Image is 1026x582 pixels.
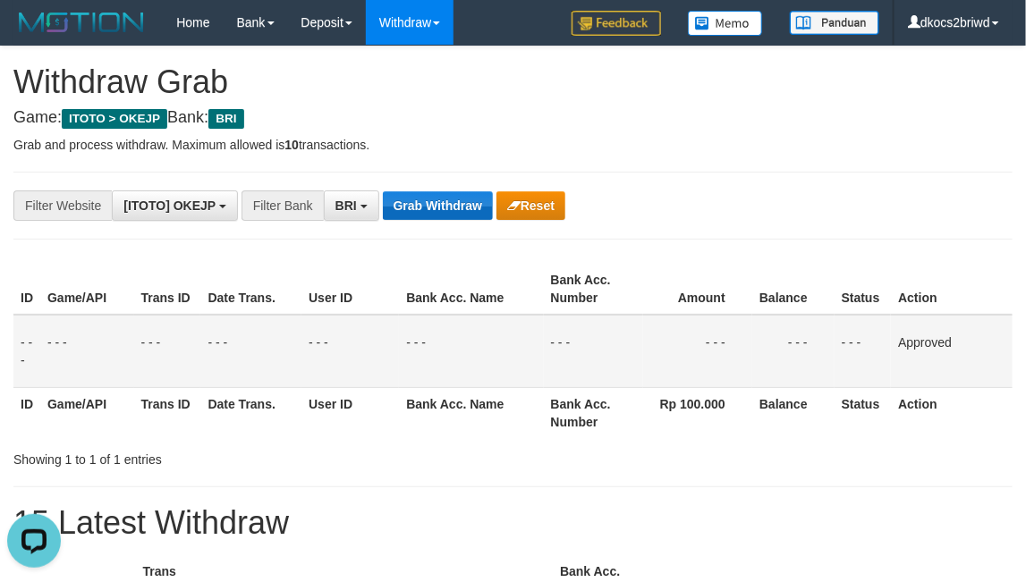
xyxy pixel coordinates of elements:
span: BRI [335,198,357,213]
h4: Game: Bank: [13,109,1013,127]
td: - - - [134,315,201,388]
td: - - - [544,315,643,388]
h1: 15 Latest Withdraw [13,505,1013,541]
th: Amount [643,264,752,315]
th: User ID [301,387,399,438]
strong: 10 [284,138,299,152]
td: - - - [40,315,134,388]
th: User ID [301,264,399,315]
th: Bank Acc. Number [544,264,643,315]
th: ID [13,387,40,438]
img: Feedback.jpg [572,11,661,36]
button: BRI [324,190,379,221]
span: ITOTO > OKEJP [62,109,167,129]
button: Reset [496,191,565,220]
img: MOTION_logo.png [13,9,149,36]
p: Grab and process withdraw. Maximum allowed is transactions. [13,136,1013,154]
th: Trans ID [134,387,201,438]
th: Bank Acc. Name [399,264,543,315]
th: Bank Acc. Name [399,387,543,438]
th: Status [835,264,892,315]
th: Balance [752,264,835,315]
td: - - - [835,315,892,388]
span: [ITOTO] OKEJP [123,198,216,213]
th: Trans ID [134,264,201,315]
td: - - - [399,315,543,388]
div: Filter Website [13,190,112,221]
th: Action [891,264,1013,315]
img: panduan.png [790,11,879,35]
td: Approved [891,315,1013,388]
th: ID [13,264,40,315]
th: Action [891,387,1013,438]
td: - - - [752,315,835,388]
td: - - - [643,315,752,388]
div: Showing 1 to 1 of 1 entries [13,443,414,468]
td: - - - [301,315,399,388]
h1: Withdraw Grab [13,64,1013,100]
th: Rp 100.000 [643,387,752,438]
td: - - - [200,315,301,388]
span: BRI [208,109,243,129]
button: Grab Withdraw [383,191,493,220]
button: Open LiveChat chat widget [7,7,61,61]
th: Status [835,387,892,438]
th: Balance [752,387,835,438]
td: - - - [13,315,40,388]
th: Game/API [40,264,134,315]
th: Game/API [40,387,134,438]
th: Bank Acc. Number [544,387,643,438]
th: Date Trans. [200,264,301,315]
img: Button%20Memo.svg [688,11,763,36]
th: Date Trans. [200,387,301,438]
div: Filter Bank [242,190,324,221]
button: [ITOTO] OKEJP [112,190,238,221]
